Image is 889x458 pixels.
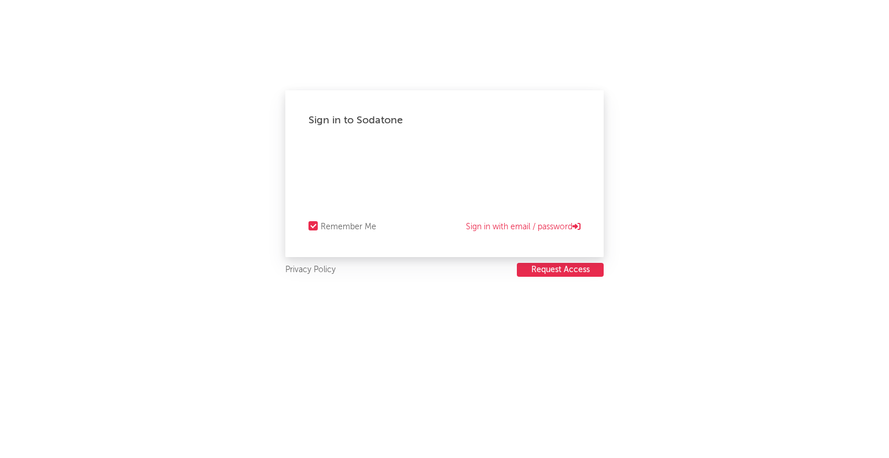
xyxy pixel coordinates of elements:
[466,220,581,234] a: Sign in with email / password
[308,113,581,127] div: Sign in to Sodatone
[517,263,604,277] button: Request Access
[321,220,376,234] div: Remember Me
[285,263,336,277] a: Privacy Policy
